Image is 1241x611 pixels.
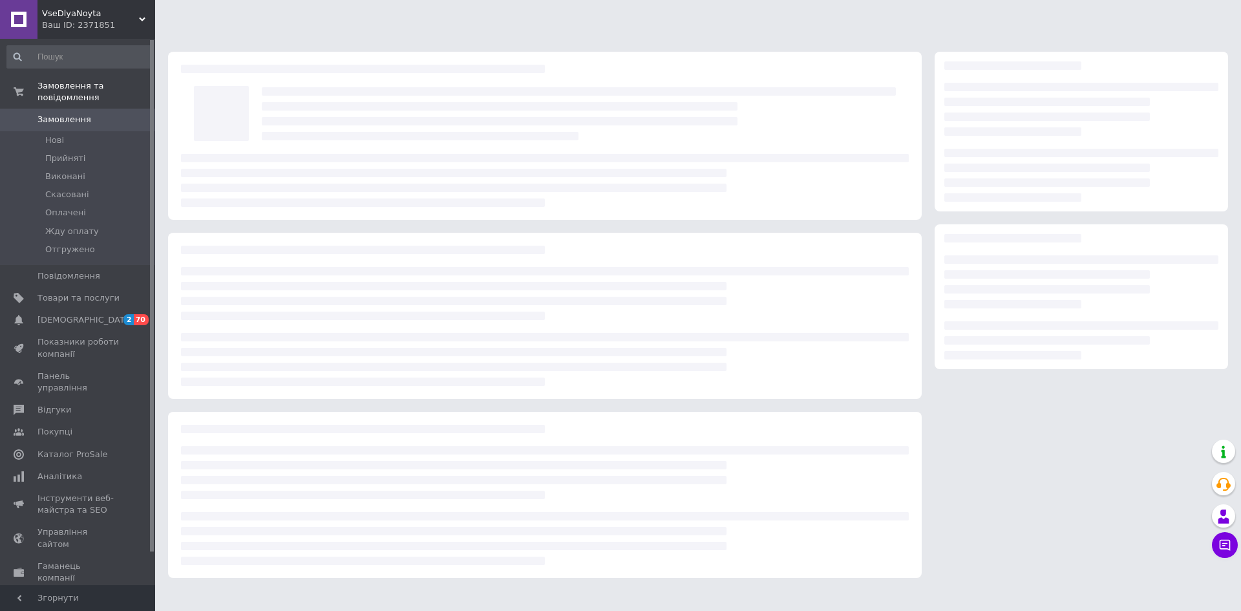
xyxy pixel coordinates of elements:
span: Панель управління [37,370,120,394]
span: Інструменти веб-майстра та SEO [37,493,120,516]
span: Нові [45,134,64,146]
span: Прийняті [45,153,85,164]
span: Показники роботи компанії [37,336,120,359]
span: Виконані [45,171,85,182]
span: Гаманець компанії [37,561,120,584]
span: Отгружено [45,244,95,255]
span: Аналітика [37,471,82,482]
span: Повідомлення [37,270,100,282]
input: Пошук [6,45,153,69]
span: VseDlyaNoyta [42,8,139,19]
span: Каталог ProSale [37,449,107,460]
span: [DEMOGRAPHIC_DATA] [37,314,133,326]
span: Скасовані [45,189,89,200]
span: Управління сайтом [37,526,120,550]
span: Покупці [37,426,72,438]
span: 2 [123,314,134,325]
span: Замовлення та повідомлення [37,80,155,103]
span: Жду оплату [45,226,99,237]
span: 70 [134,314,149,325]
span: Оплачені [45,207,86,219]
button: Чат з покупцем [1212,532,1238,558]
span: Товари та послуги [37,292,120,304]
span: Замовлення [37,114,91,125]
span: Відгуки [37,404,71,416]
div: Ваш ID: 2371851 [42,19,155,31]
